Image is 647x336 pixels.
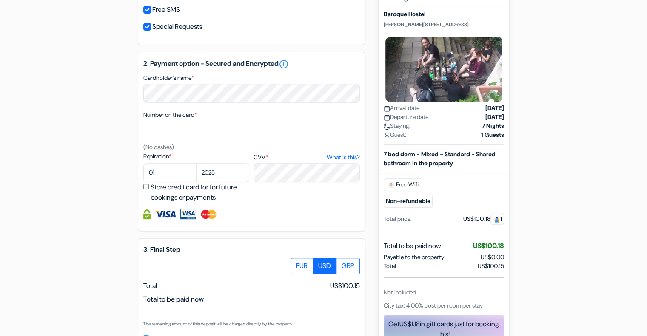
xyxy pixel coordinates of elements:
[494,216,500,223] img: guest.svg
[478,262,504,271] span: US$100.15
[384,113,430,121] span: Departure date:
[279,59,289,69] a: error_outline
[143,209,151,219] img: Credit card information fully secured and encrypted
[384,105,390,112] img: calendar.svg
[152,4,180,16] label: Free SMS
[384,130,406,139] span: Guest:
[384,21,504,28] p: [PERSON_NAME][STREET_ADDRESS]
[200,209,217,219] img: Master Card
[473,241,504,250] span: US$100.18
[143,246,360,254] h5: 3. Final Step
[463,215,504,223] div: US$100.18
[180,209,196,219] img: Visa Electron
[384,121,410,130] span: Staying:
[388,181,394,188] img: free_wifi.svg
[399,319,420,328] span: US$1.18
[151,182,252,203] label: Store credit card for for future bookings or payments
[143,110,197,119] label: Number on the card
[481,253,504,261] span: US$0.00
[143,295,204,304] span: Total to be paid now
[384,123,390,130] img: moon.svg
[254,153,359,162] label: CVV
[384,150,496,167] b: 7 bed dorm - Mixed - Standard - Shared bathroom in the property
[384,241,441,251] span: Total to be paid now
[490,213,504,225] span: 1
[384,114,390,121] img: calendar.svg
[384,11,504,18] h5: Baroque Hostel
[384,132,390,138] img: user_icon.svg
[291,258,313,274] label: EUR
[384,104,421,113] span: Arrival date:
[336,258,360,274] label: GBP
[143,152,249,161] label: Expiration
[384,195,433,208] small: Non-refundable
[326,153,359,162] a: What is this?
[384,302,483,309] span: City tax: 4.00% cost per room per stay
[313,258,336,274] label: USD
[384,253,444,262] span: Payable to the property
[155,209,176,219] img: Visa
[482,121,504,130] strong: 7 Nights
[143,321,293,327] small: The remaining amount of this deposit will be charged directly by the property.
[384,262,396,271] span: Total
[143,73,194,82] label: Cardholder’s name
[291,258,360,274] div: Basic radio toggle button group
[485,104,504,113] strong: [DATE]
[152,21,202,33] label: Special Requests
[481,130,504,139] strong: 1 Guests
[485,113,504,121] strong: [DATE]
[384,178,422,191] span: Free Wifi
[330,281,360,291] span: US$100.15
[143,143,174,151] small: (No dashes)
[143,59,360,69] h5: 2. Payment option - Secured and Encrypted
[384,288,504,297] div: Not included
[384,215,412,223] div: Total price:
[143,281,157,290] span: Total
